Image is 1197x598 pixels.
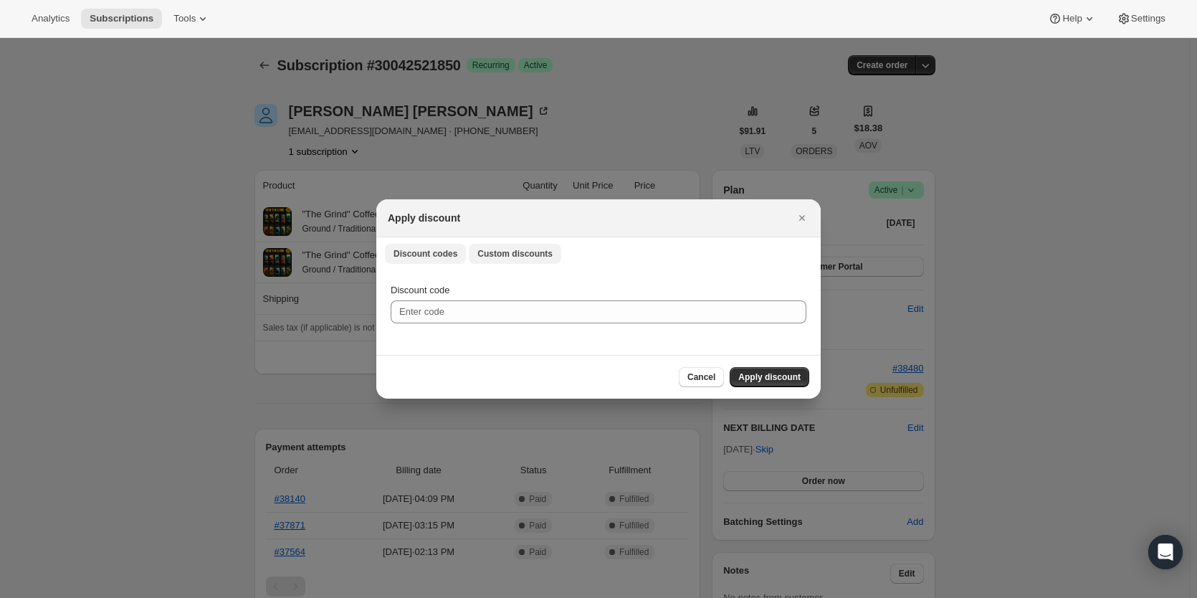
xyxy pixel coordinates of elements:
span: Discount code [391,285,449,295]
div: Discount codes [376,269,821,355]
span: Tools [173,13,196,24]
button: Custom discounts [469,244,561,264]
span: Settings [1131,13,1165,24]
input: Enter code [391,300,806,323]
h2: Apply discount [388,211,460,225]
button: Cancel [679,367,724,387]
span: Apply discount [738,371,801,383]
button: Subscriptions [81,9,162,29]
button: Apply discount [730,367,809,387]
button: Settings [1108,9,1174,29]
span: Help [1062,13,1082,24]
button: Close [792,208,812,228]
span: Discount codes [394,248,457,260]
button: Tools [165,9,219,29]
span: Custom discounts [477,248,553,260]
button: Analytics [23,9,78,29]
span: Subscriptions [90,13,153,24]
button: Help [1039,9,1105,29]
button: Discount codes [385,244,466,264]
span: Cancel [687,371,715,383]
div: Open Intercom Messenger [1148,535,1183,569]
span: Analytics [32,13,70,24]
